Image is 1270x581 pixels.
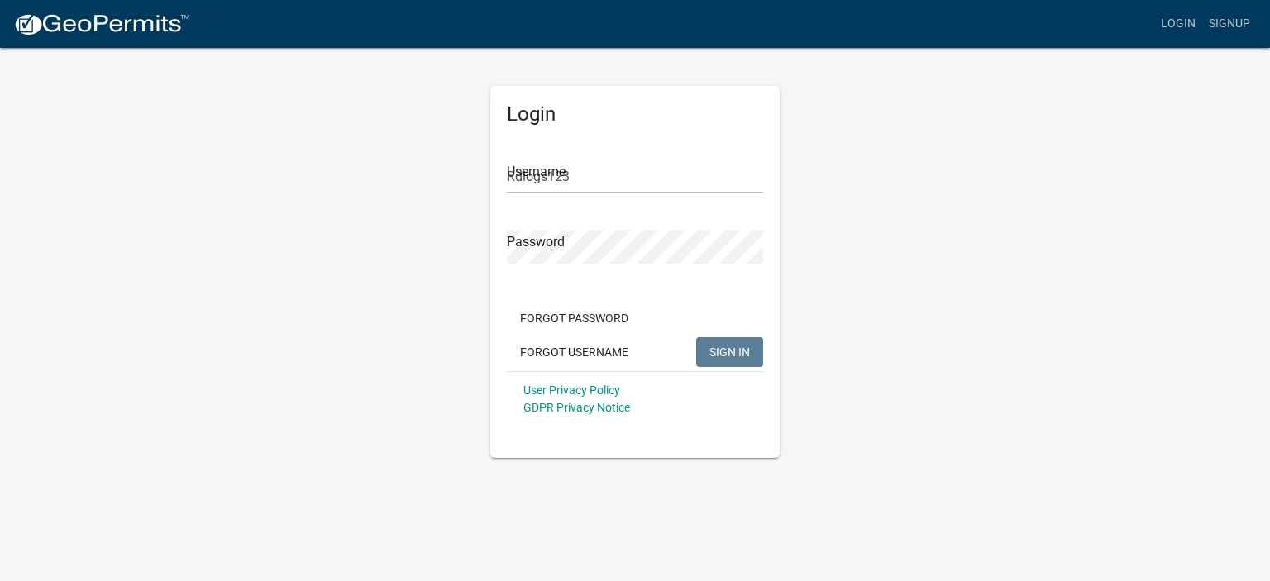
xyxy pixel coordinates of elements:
[507,337,642,367] button: Forgot Username
[507,102,763,126] h5: Login
[523,401,630,414] a: GDPR Privacy Notice
[523,383,620,397] a: User Privacy Policy
[507,303,642,333] button: Forgot Password
[696,337,763,367] button: SIGN IN
[709,345,750,358] span: SIGN IN
[1154,8,1202,40] a: Login
[1202,8,1257,40] a: Signup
